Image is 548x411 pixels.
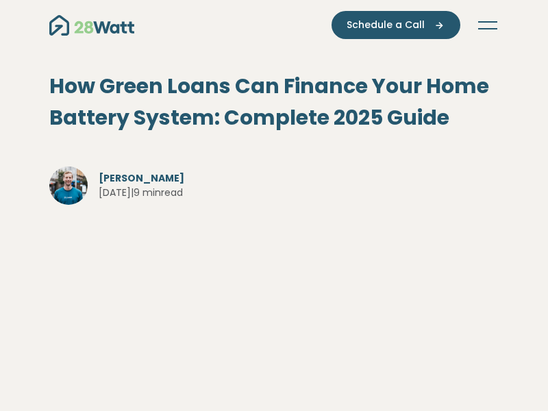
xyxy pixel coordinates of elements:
img: Robin Stam [49,166,88,205]
button: Toggle navigation [477,18,499,32]
span: [DATE] | 9 min read [99,186,183,200]
img: 28Watt [49,15,134,36]
button: Schedule a Call [332,11,460,39]
h1: How Green Loans Can Finance Your Home Battery System: Complete 2025 Guide [49,71,499,134]
span: Schedule a Call [347,18,425,32]
nav: Main navigation [49,11,499,39]
span: [PERSON_NAME] [99,171,194,186]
